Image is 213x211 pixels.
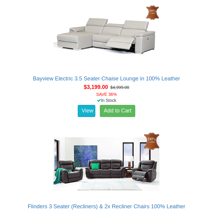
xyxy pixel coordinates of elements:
[100,105,135,117] a: Add to Cart
[84,84,108,90] span: $3,199.00
[110,85,129,90] del: $4,999.00
[28,203,185,209] a: Flinders 3 Seater (Recliners) & 2x Recliner Chairs 100% Leather
[52,131,161,197] img: Flinders 3 Seater (Recliners) & 2x Recliner Chairs 100% Leather
[78,105,95,117] a: View
[33,76,180,82] a: Bayview Electric 3.5 Seater Chaise Lounge in 100% Leather
[52,3,161,70] img: Bayview Electric 3.5 Seater Chaise Lounge in 100% Leather
[3,97,210,103] div: In Stock
[96,92,117,97] font: SAVE 36%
